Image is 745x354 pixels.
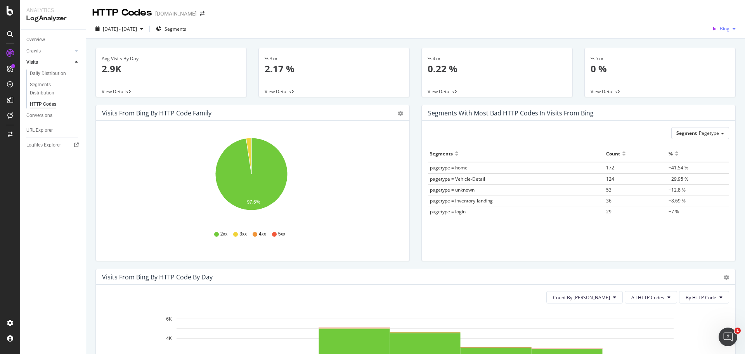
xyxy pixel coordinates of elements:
button: Count By [PERSON_NAME] [546,291,623,303]
span: View Details [265,88,291,95]
div: % 3xx [265,55,404,62]
span: pagetype = Vehicle-Detail [430,176,485,182]
div: HTTP Codes [92,6,152,19]
div: Crawls [26,47,41,55]
span: 29 [606,208,612,215]
span: +41.54 % [669,164,688,171]
div: LogAnalyzer [26,14,80,23]
div: Logfiles Explorer [26,141,61,149]
button: All HTTP Codes [625,291,677,303]
span: View Details [428,88,454,95]
a: Logfiles Explorer [26,141,80,149]
div: [DOMAIN_NAME] [155,10,197,17]
div: % [669,147,673,160]
span: 3xx [239,231,247,237]
p: 2.17 % [265,62,404,75]
a: Segments Distribution [30,81,80,97]
div: Daily Distribution [30,70,66,78]
div: Segments Distribution [30,81,73,97]
a: Crawls [26,47,73,55]
a: HTTP Codes [30,100,80,108]
span: pagetype = inventory-landing [430,197,493,204]
span: 5xx [278,231,286,237]
span: [DATE] - [DATE] [103,26,137,32]
span: Count By Day [553,294,610,301]
span: View Details [102,88,128,95]
button: Bing [709,23,739,35]
span: 36 [606,197,612,204]
span: pagetype = unknown [430,187,475,193]
div: Segments with most bad HTTP codes in Visits from bing [428,109,594,117]
span: 172 [606,164,614,171]
span: pagetype = login [430,208,466,215]
text: 97.6% [247,199,260,205]
span: 53 [606,187,612,193]
text: 4K [166,336,172,341]
span: +8.69 % [669,197,686,204]
div: Visits [26,58,38,66]
span: 124 [606,176,614,182]
div: gear [724,275,729,280]
p: 2.9K [102,62,241,75]
div: Count [606,147,620,160]
svg: A chart. [102,133,400,223]
span: All HTTP Codes [631,294,664,301]
a: Daily Distribution [30,70,80,78]
div: gear [398,111,403,116]
span: Pagetype [699,130,719,136]
div: URL Explorer [26,126,53,134]
span: pagetype = home [430,164,468,171]
span: 2xx [220,231,228,237]
div: HTTP Codes [30,100,56,108]
span: +7 % [669,208,679,215]
p: 0.22 % [428,62,567,75]
span: Segment [676,130,697,136]
div: % 4xx [428,55,567,62]
button: By HTTP Code [679,291,729,303]
span: +12.8 % [669,187,686,193]
div: arrow-right-arrow-left [200,11,204,16]
div: Conversions [26,112,52,120]
p: 0 % [591,62,729,75]
span: 1 [735,328,741,334]
a: Visits [26,58,73,66]
div: Segments [430,147,453,160]
button: [DATE] - [DATE] [92,23,146,35]
iframe: Intercom live chat [719,328,737,346]
div: Visits from bing by HTTP Code by Day [102,273,213,281]
div: Avg Visits By Day [102,55,241,62]
div: Visits from bing by HTTP Code Family [102,109,211,117]
button: Segments [153,23,189,35]
span: View Details [591,88,617,95]
div: Overview [26,36,45,44]
text: 6K [166,316,172,322]
div: % 5xx [591,55,729,62]
div: Analytics [26,6,80,14]
span: Bing [720,25,729,32]
span: 4xx [259,231,266,237]
a: Overview [26,36,80,44]
a: Conversions [26,112,80,120]
span: Segments [165,26,186,32]
span: By HTTP Code [686,294,716,301]
a: URL Explorer [26,126,80,134]
span: +29.95 % [669,176,688,182]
